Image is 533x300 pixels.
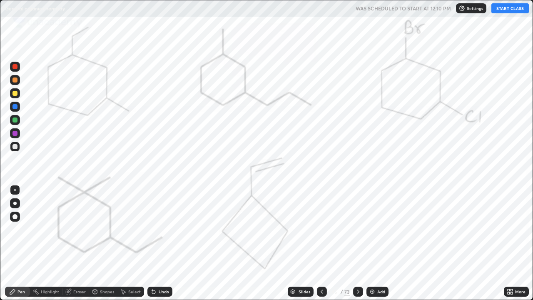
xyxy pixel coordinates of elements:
div: Select [128,290,141,294]
img: class-settings-icons [458,5,465,12]
img: add-slide-button [369,288,376,295]
div: Slides [299,290,310,294]
p: General organic chemistry [5,5,65,12]
div: Pen [17,290,25,294]
div: Eraser [73,290,86,294]
div: 73 [344,288,350,295]
div: / [340,289,343,294]
p: Settings [467,6,483,10]
div: Shapes [100,290,114,294]
h5: WAS SCHEDULED TO START AT 12:10 PM [356,5,451,12]
button: START CLASS [491,3,529,13]
div: Undo [159,290,169,294]
div: 45 [330,289,339,294]
div: Highlight [41,290,59,294]
div: More [515,290,526,294]
div: Add [377,290,385,294]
